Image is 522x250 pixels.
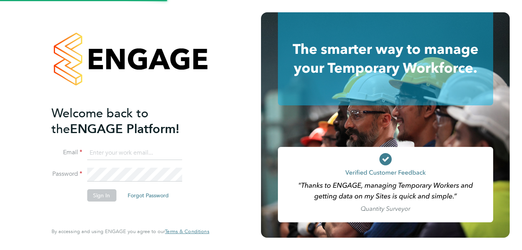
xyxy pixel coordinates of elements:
input: Enter your work email... [87,146,182,160]
h2: ENGAGE Platform! [52,105,201,137]
label: Password [52,170,82,178]
a: Terms & Conditions [165,228,209,235]
span: By accessing and using ENGAGE you agree to our [52,228,209,235]
span: Welcome back to the [52,106,148,137]
button: Sign In [87,189,116,202]
label: Email [52,148,82,157]
button: Forgot Password [121,189,175,202]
